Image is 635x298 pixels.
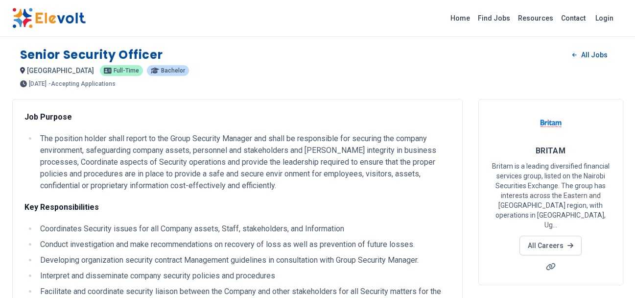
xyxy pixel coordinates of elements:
a: Find Jobs [474,10,514,26]
img: Elevolt [12,8,86,28]
span: Full-time [114,68,139,74]
li: Interpret and disseminate company security policies and procedures [37,270,450,282]
li: Developing organization security contract Management guidelines in consultation with Group Securi... [37,254,450,266]
li: Coordinates Security issues for all Company assets, Staff, stakeholders, and Information [37,223,450,235]
a: Resources [514,10,557,26]
li: Conduct investigation and make recommendations on recovery of loss as well as prevention of futur... [37,239,450,250]
a: All Jobs [564,48,615,62]
span: Bachelor [161,68,185,74]
h1: Senior Security Officer [20,47,163,63]
p: The position holder shall report to the Group Security Manager and shall be responsible for secur... [40,133,450,192]
a: Login [589,8,619,28]
img: BRITAM [539,111,563,136]
strong: Job Purpose [24,112,72,122]
p: - Accepting Applications [48,81,116,87]
strong: Key Responsibilities [24,202,99,212]
span: BRITAM [536,146,566,155]
span: [DATE] [29,81,47,87]
a: All Careers [519,236,582,255]
a: Contact [557,10,589,26]
a: Home [447,10,474,26]
p: Britam is a leading diversified financial services group, listed on the Nairobi Securities Exchan... [491,161,611,230]
span: [GEOGRAPHIC_DATA] [27,67,94,74]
